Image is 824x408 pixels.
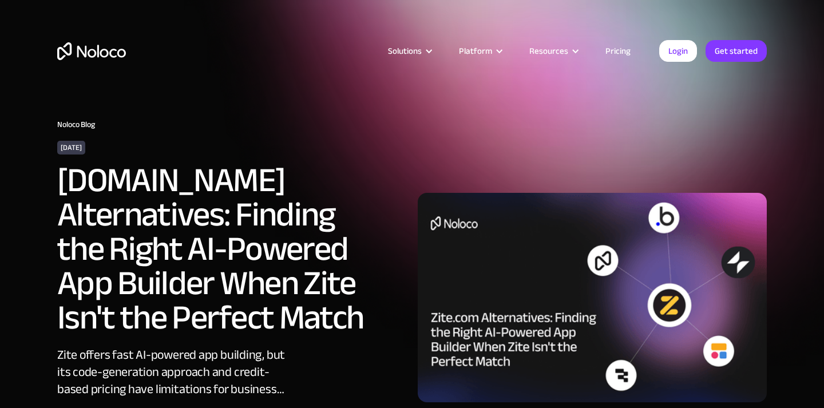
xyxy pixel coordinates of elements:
a: Login [659,40,697,62]
div: Solutions [388,43,422,58]
div: Solutions [374,43,445,58]
div: Resources [515,43,591,58]
div: Resources [529,43,568,58]
h1: Noloco Blog [57,120,767,129]
div: Platform [459,43,492,58]
a: Pricing [591,43,645,58]
a: home [57,42,126,60]
h2: [DOMAIN_NAME] Alternatives: Finding the Right AI-Powered App Builder When Zite Isn't the Perfect ... [57,163,372,335]
a: Get started [706,40,767,62]
div: Zite offers fast AI-powered app building, but its code-generation approach and credit-based prici... [57,346,292,398]
div: [DATE] [57,141,85,155]
div: Platform [445,43,515,58]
